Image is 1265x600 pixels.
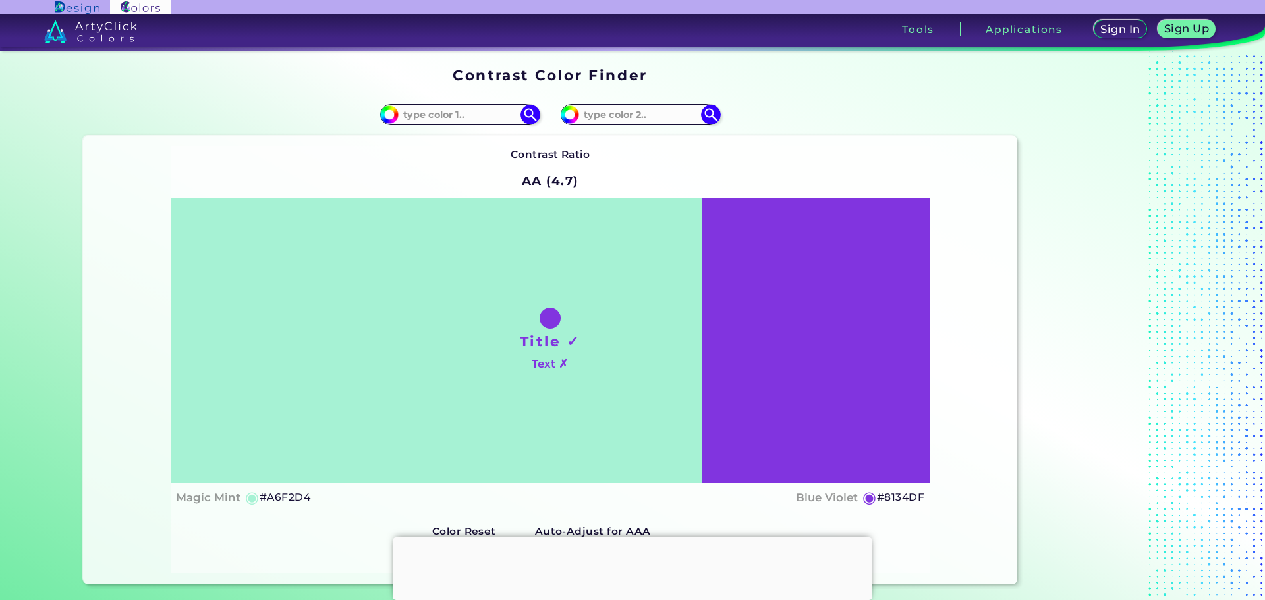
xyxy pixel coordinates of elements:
[579,105,702,123] input: type color 2..
[701,105,721,124] img: icon search
[902,24,934,34] h3: Tools
[399,105,521,123] input: type color 1..
[516,166,585,195] h2: AA (4.7)
[520,105,540,124] img: icon search
[535,525,651,537] strong: Auto-Adjust for AAA
[55,1,99,14] img: ArtyClick Design logo
[1023,63,1187,589] iframe: Advertisement
[453,65,647,85] h1: Contrast Color Finder
[986,24,1063,34] h3: Applications
[44,20,137,43] img: logo_artyclick_colors_white.svg
[520,331,580,351] h1: Title ✓
[532,354,568,373] h4: Text ✗
[796,488,858,507] h4: Blue Violet
[260,489,310,506] h5: #A6F2D4
[862,489,877,505] h5: ◉
[877,489,924,506] h5: #8134DF
[1102,24,1138,34] h5: Sign In
[393,537,872,597] iframe: Advertisement
[1160,20,1214,38] a: Sign Up
[432,525,496,537] strong: Color Reset
[1095,20,1145,38] a: Sign In
[511,148,590,161] strong: Contrast Ratio
[245,489,260,505] h5: ◉
[176,488,240,507] h4: Magic Mint
[1166,24,1208,34] h5: Sign Up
